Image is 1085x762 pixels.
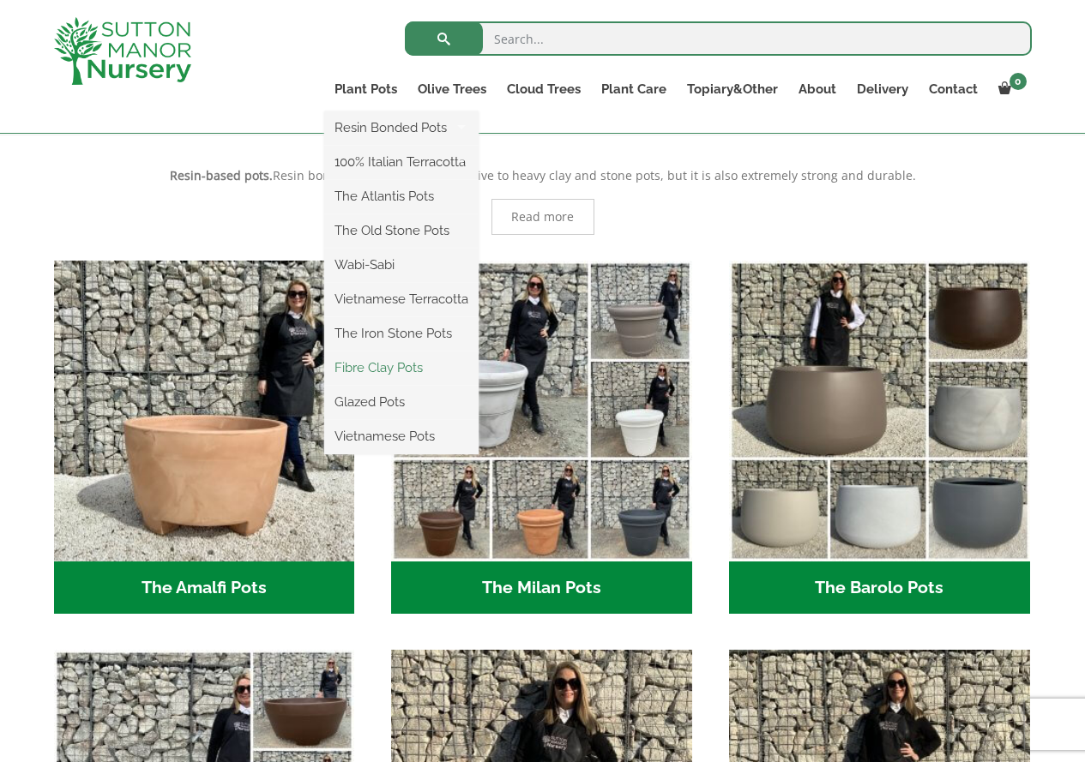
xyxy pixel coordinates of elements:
a: Olive Trees [407,77,497,101]
a: Vietnamese Pots [324,423,479,449]
a: Wabi-Sabi [324,252,479,278]
a: Delivery [847,77,919,101]
h2: The Milan Pots [391,561,692,615]
a: Contact [919,77,988,101]
a: About [788,77,847,101]
strong: Resin-based pots. [170,167,273,183]
h2: The Barolo Pots [729,561,1030,615]
a: Vietnamese Terracotta [324,286,479,312]
h2: The Amalfi Pots [54,561,355,615]
a: The Iron Stone Pots [324,321,479,346]
a: Visit product category The Barolo Pots [729,261,1030,614]
img: The Milan Pots [391,261,692,561]
a: The Atlantis Pots [324,183,479,209]
a: Plant Care [591,77,677,101]
input: Search... [405,21,1032,56]
p: Resin bond is a lightweight alternative to heavy clay and stone pots, but it is also extremely st... [54,165,1032,186]
a: 0 [988,77,1032,101]
span: 0 [1010,73,1027,90]
a: Fibre Clay Pots [324,355,479,381]
a: Cloud Trees [497,77,591,101]
a: Topiary&Other [677,77,788,101]
img: The Barolo Pots [729,261,1030,561]
a: The Old Stone Pots [324,218,479,243]
span: Read more [511,211,574,223]
a: Glazed Pots [324,389,479,415]
a: Resin Bonded Pots [324,115,479,141]
img: logo [54,17,191,85]
img: The Amalfi Pots [54,261,355,561]
a: 100% Italian Terracotta [324,149,479,175]
a: Visit product category The Amalfi Pots [54,261,355,614]
a: Plant Pots [324,77,407,101]
a: Visit product category The Milan Pots [391,261,692,614]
